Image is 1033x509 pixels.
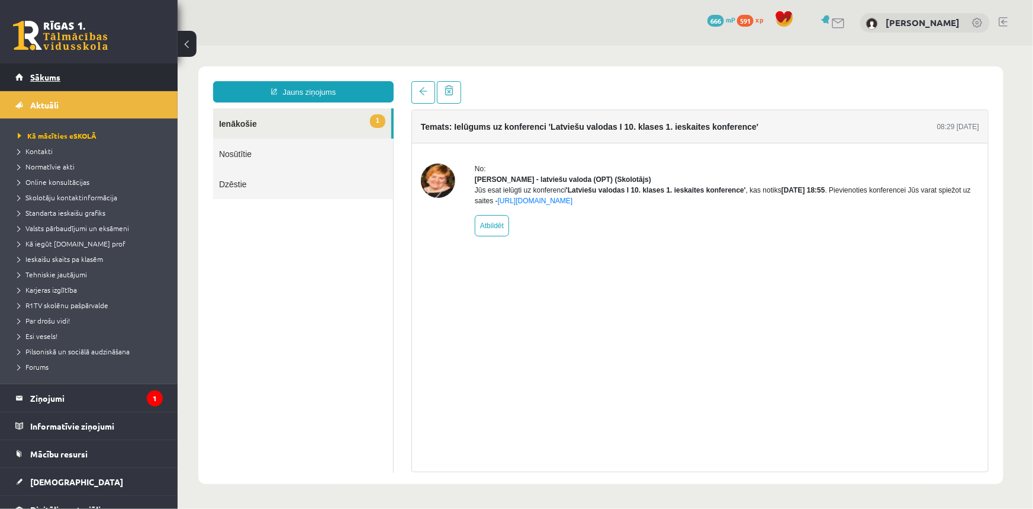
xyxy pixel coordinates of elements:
[18,254,103,264] span: Ieskaišu skaits pa klasēm
[15,91,163,119] a: Aktuāli
[18,347,130,356] span: Pilsoniskā un sociālā audzināšana
[18,362,49,372] span: Forums
[707,15,735,24] a: 666 mP
[30,100,59,110] span: Aktuāli
[243,118,278,152] img: Laila Jirgensone - latviešu valoda (OPT)
[707,15,724,27] span: 666
[886,17,960,28] a: [PERSON_NAME]
[192,69,208,82] span: 1
[18,361,166,372] a: Forums
[320,151,395,159] a: [URL][DOMAIN_NAME]
[36,123,215,153] a: Dzēstie
[15,440,163,468] a: Mācību resursi
[297,139,802,161] div: Jūs esat ielūgti uz konferenci , kas notiks . Pievienoties konferencei Jūs varat spiežot uz saites -
[737,15,769,24] a: 591 xp
[297,130,474,138] strong: [PERSON_NAME] - latviešu valoda (OPT) (Skolotājs)
[147,390,163,406] i: 1
[18,130,166,141] a: Kā mācīties eSKOLĀ
[726,15,735,24] span: mP
[30,449,88,459] span: Mācību resursi
[18,146,53,156] span: Kontakti
[15,385,163,412] a: Ziņojumi1
[18,177,89,187] span: Online konsultācijas
[297,118,802,129] div: No:
[243,76,581,86] h4: Temats: Ielūgums uz konferenci 'Latviešu valodas I 10. klases 1. ieskaites konference'
[36,36,216,57] a: Jauns ziņojums
[18,192,166,203] a: Skolotāju kontaktinformācija
[297,169,332,191] a: Atbildēt
[18,161,166,172] a: Normatīvie akti
[866,18,878,30] img: Ingus Riciks
[15,412,163,440] a: Informatīvie ziņojumi
[18,131,96,140] span: Kā mācīties eSKOLĀ
[30,385,163,412] legend: Ziņojumi
[15,63,163,91] a: Sākums
[18,254,166,264] a: Ieskaišu skaits pa klasēm
[18,193,117,202] span: Skolotāju kontaktinformācija
[18,346,166,357] a: Pilsoniskā un sociālā audzināšana
[18,208,105,217] span: Standarta ieskaišu grafiks
[18,207,166,218] a: Standarta ieskaišu grafiks
[388,140,568,149] b: 'Latviešu valodas I 10. klases 1. ieskaites konference'
[18,223,129,233] span: Valsts pārbaudījumi un eksāmeni
[18,331,166,341] a: Esi vesels!
[18,162,75,171] span: Normatīvie akti
[18,177,166,187] a: Online konsultācijas
[18,238,166,249] a: Kā iegūt [DOMAIN_NAME] prof
[36,93,215,123] a: Nosūtītie
[18,284,166,295] a: Karjeras izglītība
[604,140,648,149] b: [DATE] 18:55
[18,285,77,294] span: Karjeras izglītība
[18,315,166,326] a: Par drošu vidi!
[15,468,163,495] a: [DEMOGRAPHIC_DATA]
[18,269,166,280] a: Tehniskie jautājumi
[30,412,163,440] legend: Informatīvie ziņojumi
[18,316,70,325] span: Par drošu vidi!
[18,300,108,310] span: R1TV skolēnu pašpārvalde
[30,476,123,487] span: [DEMOGRAPHIC_DATA]
[18,270,87,279] span: Tehniskie jautājumi
[18,239,125,248] span: Kā iegūt [DOMAIN_NAME] prof
[760,76,802,87] div: 08:29 [DATE]
[755,15,763,24] span: xp
[18,300,166,310] a: R1TV skolēnu pašpārvalde
[13,21,108,50] a: Rīgas 1. Tālmācības vidusskola
[36,63,214,93] a: 1Ienākošie
[18,146,166,156] a: Kontakti
[18,331,57,341] span: Esi vesels!
[737,15,754,27] span: 591
[18,223,166,233] a: Valsts pārbaudījumi un eksāmeni
[30,72,60,82] span: Sākums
